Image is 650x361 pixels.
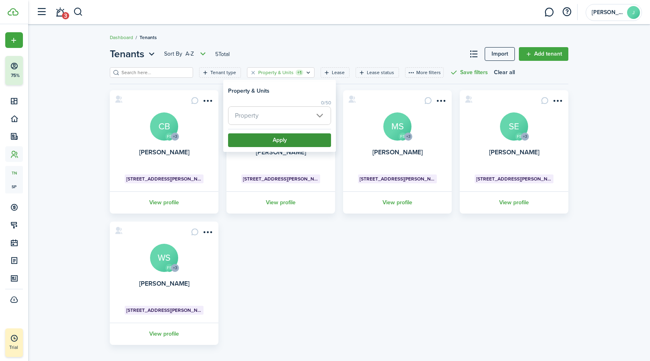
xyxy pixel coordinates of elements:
a: [PERSON_NAME] [256,147,306,157]
a: View profile [109,191,220,214]
a: View profile [109,323,220,345]
a: WS [150,244,178,272]
a: [PERSON_NAME] [139,147,189,157]
filter-tag-label: Lease [332,69,345,76]
avatar-text: FS [165,133,173,141]
a: CB [150,112,178,141]
avatar-text: FS [165,264,173,272]
button: Clear filter [250,69,257,76]
button: Search [73,5,83,19]
a: Dashboard [110,34,133,41]
a: Messaging [541,2,557,23]
button: Save filters [450,67,488,78]
filter-tag: Open filter [321,67,350,78]
span: Tenants [110,47,144,61]
button: Open menu [434,97,447,108]
span: Sort by [164,50,185,58]
header-page-total: 5 Total [215,50,230,58]
a: Notifications [52,2,68,23]
avatar-text: FS [515,133,523,141]
button: 75% [5,56,72,85]
p: 75% [10,72,20,79]
a: Add tenant [519,47,568,61]
p: Trial [9,344,41,351]
filter-tag-label: Property & Units [258,69,294,76]
a: View profile [342,191,453,214]
a: View profile [459,191,570,214]
button: Open menu [5,32,23,48]
span: Property [235,111,259,120]
a: Import [485,47,515,61]
button: Sort byA-Z [164,49,208,59]
button: Open menu [551,97,564,108]
filter-tag: Open filter [356,67,399,78]
button: More filters [405,67,444,78]
button: Apply [228,133,331,147]
filter-tag-counter: +1 [296,70,303,75]
a: tn [5,166,23,180]
input: Search here... [119,69,190,77]
button: Open menu [110,47,157,61]
filter-tag-label: Tenant type [210,69,236,76]
button: Open menu [201,228,214,239]
a: SE [500,112,528,141]
button: Open menu [164,49,208,59]
a: [PERSON_NAME] [139,279,189,288]
avatar-text: J [627,6,640,19]
a: [PERSON_NAME] [489,147,539,157]
span: [STREET_ADDRESS][PERSON_NAME] [476,175,552,183]
avatar-text: FS [399,133,407,141]
avatar-counter: +3 [521,133,529,141]
a: View profile [225,191,336,214]
span: [STREET_ADDRESS][PERSON_NAME] [126,307,202,314]
span: [STREET_ADDRESS][PERSON_NAME] [243,175,319,183]
a: [PERSON_NAME] [372,147,423,157]
button: Clear all [494,67,515,78]
h3: Property & Units [228,87,269,95]
button: Open resource center [560,5,574,19]
filter-tag: Open filter [199,67,241,78]
span: Tenants [140,34,157,41]
filter-tag-label: Lease status [367,69,394,76]
a: sp [5,180,23,193]
a: MS [383,112,411,141]
button: Open sidebar [34,4,49,20]
span: 3 [62,12,69,19]
filter-limit-view: 0/50 [228,99,331,106]
avatar-counter: +3 [171,264,179,272]
button: Open menu [201,97,214,108]
span: [STREET_ADDRESS][PERSON_NAME] [126,175,202,183]
button: Tenants [110,47,157,61]
a: Trial [5,328,23,357]
filter-tag: Open filter [247,67,315,78]
img: TenantCloud [8,8,19,16]
avatar-counter: +3 [404,133,412,141]
span: [STREET_ADDRESS][PERSON_NAME] [360,175,436,183]
avatar-counter: +3 [171,133,179,141]
span: A-Z [185,50,194,58]
span: Jonas [592,10,624,15]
